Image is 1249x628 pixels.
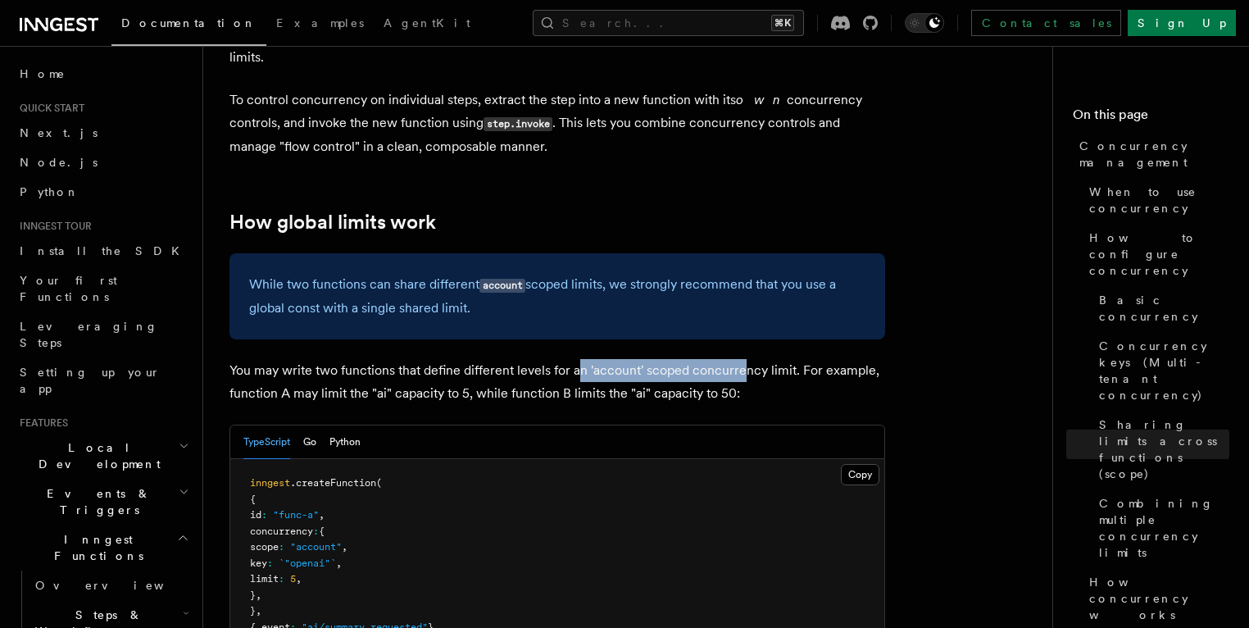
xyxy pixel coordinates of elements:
[905,13,944,33] button: Toggle dark mode
[229,211,436,234] a: How global limits work
[13,312,193,357] a: Leveraging Steps
[20,366,161,395] span: Setting up your app
[279,573,284,585] span: :
[1089,184,1229,216] span: When to use concurrency
[1092,410,1229,489] a: Sharing limits across functions (scope)
[736,92,787,107] em: own
[13,525,193,571] button: Inngest Functions
[376,477,382,489] span: (
[13,266,193,312] a: Your first Functions
[336,557,342,569] span: ,
[1092,285,1229,331] a: Basic concurrency
[35,579,204,592] span: Overview
[319,509,325,521] span: ,
[342,541,347,553] span: ,
[20,126,98,139] span: Next.js
[13,531,177,564] span: Inngest Functions
[1128,10,1236,36] a: Sign Up
[1099,338,1229,403] span: Concurrency keys (Multi-tenant concurrency)
[290,477,376,489] span: .createFunction
[313,526,319,537] span: :
[1099,495,1229,561] span: Combining multiple concurrency limits
[250,526,313,537] span: concurrency
[243,425,290,459] button: TypeScript
[479,279,525,293] code: account
[1092,489,1229,567] a: Combining multiple concurrency limits
[303,425,316,459] button: Go
[290,573,296,585] span: 5
[13,479,193,525] button: Events & Triggers
[20,66,66,82] span: Home
[261,509,267,521] span: :
[13,236,193,266] a: Install the SDK
[250,494,256,505] span: {
[13,357,193,403] a: Setting up your app
[20,244,189,257] span: Install the SDK
[329,425,361,459] button: Python
[1083,177,1229,223] a: When to use concurrency
[250,509,261,521] span: id
[1099,292,1229,325] span: Basic concurrency
[279,557,336,569] span: `"openai"`
[13,416,68,430] span: Features
[249,273,865,320] p: While two functions can share different scoped limits, we strongly recommend that you use a globa...
[250,557,267,569] span: key
[256,589,261,601] span: ,
[374,5,480,44] a: AgentKit
[13,102,84,115] span: Quick start
[250,589,256,601] span: }
[273,509,319,521] span: "func-a"
[250,477,290,489] span: inngest
[250,573,279,585] span: limit
[1089,230,1229,279] span: How to configure concurrency
[1073,131,1229,177] a: Concurrency management
[1099,416,1229,482] span: Sharing limits across functions (scope)
[1089,574,1229,623] span: How concurrency works
[971,10,1121,36] a: Contact sales
[229,359,885,405] p: You may write two functions that define different levels for an 'account' scoped concurrency limi...
[111,5,266,46] a: Documentation
[20,156,98,169] span: Node.js
[13,433,193,479] button: Local Development
[533,10,804,36] button: Search...⌘K
[484,117,552,131] code: step.invoke
[13,439,179,472] span: Local Development
[229,89,885,158] p: To control concurrency on individual steps, extract the step into a new function with its concurr...
[841,464,879,485] button: Copy
[1092,331,1229,410] a: Concurrency keys (Multi-tenant concurrency)
[290,541,342,553] span: "account"
[13,148,193,177] a: Node.js
[1079,138,1229,171] span: Concurrency management
[13,177,193,207] a: Python
[384,16,470,30] span: AgentKit
[266,5,374,44] a: Examples
[20,320,158,349] span: Leveraging Steps
[13,220,92,233] span: Inngest tour
[267,557,273,569] span: :
[20,185,79,198] span: Python
[250,605,256,617] span: }
[13,59,193,89] a: Home
[1083,223,1229,285] a: How to configure concurrency
[1073,105,1229,131] h4: On this page
[279,541,284,553] span: :
[20,274,117,303] span: Your first Functions
[771,15,794,31] kbd: ⌘K
[29,571,193,600] a: Overview
[276,16,364,30] span: Examples
[250,541,279,553] span: scope
[121,16,257,30] span: Documentation
[319,526,325,537] span: {
[13,118,193,148] a: Next.js
[256,605,261,617] span: ,
[296,573,302,585] span: ,
[13,485,179,518] span: Events & Triggers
